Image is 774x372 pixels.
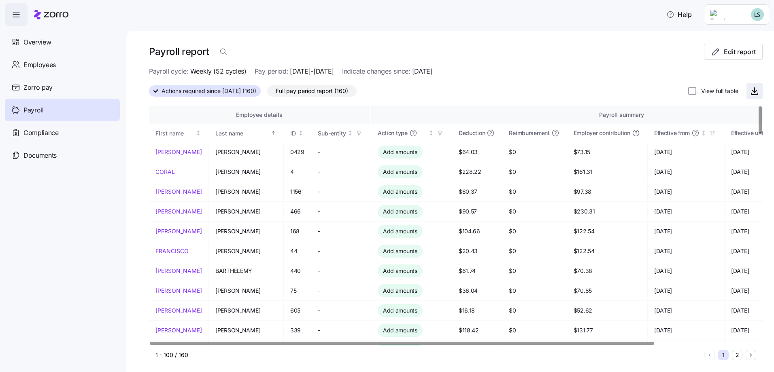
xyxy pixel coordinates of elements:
th: Sub-entityNot sorted [311,124,371,142]
a: Payroll [5,99,120,121]
span: Reimbursement [509,129,549,137]
span: Documents [23,150,57,161]
span: $230.31 [574,207,641,216]
span: - [318,247,364,255]
span: $0 [509,188,560,196]
a: Compliance [5,121,120,144]
span: - [318,207,364,216]
span: $60.37 [459,188,495,196]
span: Add amounts [383,207,417,216]
span: [DATE] [412,66,433,76]
label: View full table [696,87,738,95]
span: Action type [378,129,408,137]
span: Weekly (52 cycles) [190,66,247,76]
span: $64.03 [459,148,495,156]
span: Payroll [23,105,44,115]
span: $20.43 [459,247,495,255]
span: $16.18 [459,306,495,315]
span: $104.66 [459,227,495,235]
span: $61.74 [459,267,495,275]
span: Pay period: [255,66,288,76]
span: $70.38 [574,267,641,275]
div: Sorted ascending [270,130,276,136]
span: Actions required since [DATE] (160) [162,86,256,96]
span: 0429 [290,148,304,156]
button: 2 [732,350,742,360]
span: [PERSON_NAME] [215,148,277,156]
span: Zorro pay [23,82,53,93]
span: [DATE]-[DATE] [290,66,334,76]
button: Help [660,6,698,23]
a: [PERSON_NAME] [155,326,202,334]
span: [PERSON_NAME] [215,188,277,196]
span: 605 [290,306,304,315]
a: Overview [5,31,120,53]
div: Not sorted [428,130,434,136]
span: $0 [509,287,560,295]
span: 1156 [290,188,304,196]
span: [PERSON_NAME] [215,168,277,176]
th: Last nameSorted ascending [209,124,284,142]
span: Add amounts [383,306,417,315]
span: - [318,227,364,235]
span: $0 [509,168,560,176]
span: [DATE] [654,188,718,196]
span: Effective from [654,129,690,137]
a: CORAL [155,168,202,176]
span: Compliance [23,128,59,138]
img: d552751acb159096fc10a5bc90168bac [751,8,764,21]
span: 440 [290,267,304,275]
span: [PERSON_NAME] [215,207,277,216]
span: $0 [509,267,560,275]
span: $122.54 [574,247,641,255]
span: [DATE] [654,227,718,235]
a: [PERSON_NAME] [155,148,202,156]
a: [PERSON_NAME] [155,207,202,216]
span: $118.42 [459,326,495,334]
span: Full pay period report (160) [276,86,348,96]
h1: Payroll report [149,45,209,58]
span: - [318,287,364,295]
span: Add amounts [383,227,417,235]
span: $0 [509,207,560,216]
span: $0 [509,247,560,255]
span: Effective until [731,129,766,137]
span: [DATE] [654,326,718,334]
div: Employee details [155,110,364,119]
div: Not sorted [701,130,706,136]
span: [DATE] [654,247,718,255]
span: [DATE] [654,267,718,275]
div: Sub-entity [318,129,346,138]
span: Add amounts [383,287,417,295]
span: - [318,306,364,315]
span: 339 [290,326,304,334]
div: Not sorted [347,130,353,136]
span: 44 [290,247,304,255]
span: 4 [290,168,304,176]
span: Help [666,10,692,19]
span: [PERSON_NAME] [215,326,277,334]
span: [DATE] [654,287,718,295]
a: [PERSON_NAME] [155,188,202,196]
span: Add amounts [383,326,417,334]
span: - [318,168,364,176]
span: - [318,148,364,156]
div: ID [290,129,296,138]
button: Next page [746,350,756,360]
span: 466 [290,207,304,216]
span: Edit report [724,47,756,57]
a: Zorro pay [5,76,120,99]
span: Payroll cycle: [149,66,189,76]
span: $161.31 [574,168,641,176]
div: 1 - 100 / 160 [155,351,701,359]
button: Previous page [704,350,715,360]
span: $0 [509,326,560,334]
span: [PERSON_NAME] [215,306,277,315]
span: - [318,326,364,334]
span: Add amounts [383,168,417,176]
span: - [318,267,364,275]
span: [PERSON_NAME] [215,287,277,295]
span: [DATE] [654,207,718,216]
th: First nameNot sorted [149,124,209,142]
button: Edit report [704,44,763,60]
